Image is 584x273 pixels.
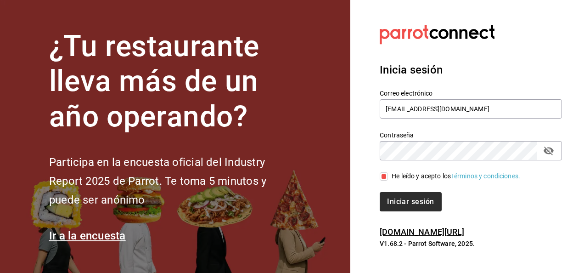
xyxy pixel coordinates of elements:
h1: ¿Tu restaurante lleva más de un año operando? [49,29,297,135]
label: Contraseña [380,131,562,138]
a: [DOMAIN_NAME][URL] [380,227,464,237]
a: Términos y condiciones. [451,172,520,180]
a: Ir a la encuesta [49,229,126,242]
button: Iniciar sesión [380,192,441,211]
button: passwordField [541,143,556,159]
label: Correo electrónico [380,90,562,96]
input: Ingresa tu correo electrónico [380,99,562,119]
h2: Participa en la encuesta oficial del Industry Report 2025 de Parrot. Te toma 5 minutos y puede se... [49,153,297,209]
div: He leído y acepto los [392,171,520,181]
p: V1.68.2 - Parrot Software, 2025. [380,239,562,248]
h3: Inicia sesión [380,62,562,78]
